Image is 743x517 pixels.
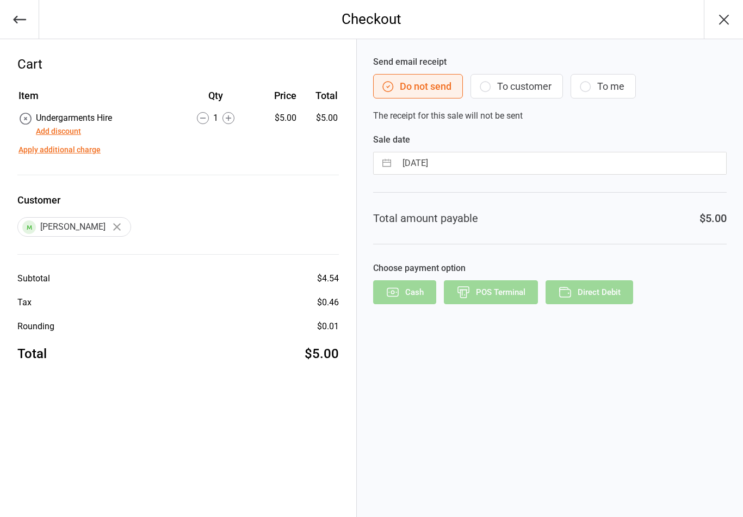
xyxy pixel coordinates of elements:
[699,210,727,226] div: $5.00
[36,126,81,137] button: Add discount
[373,56,727,69] label: Send email receipt
[17,272,50,285] div: Subtotal
[373,133,727,146] label: Sale date
[571,74,636,99] button: To me
[17,296,32,309] div: Tax
[301,112,338,138] td: $5.00
[17,320,54,333] div: Rounding
[257,88,296,103] div: Price
[305,344,339,364] div: $5.00
[17,193,339,207] label: Customer
[470,74,563,99] button: To customer
[17,54,339,74] div: Cart
[175,88,256,110] th: Qty
[18,144,101,156] button: Apply additional charge
[317,320,339,333] div: $0.01
[17,217,131,237] div: [PERSON_NAME]
[36,113,112,123] span: Undergarments Hire
[373,210,478,226] div: Total amount payable
[175,112,256,125] div: 1
[373,262,727,275] label: Choose payment option
[257,112,296,125] div: $5.00
[373,56,727,122] div: The receipt for this sale will not be sent
[18,88,174,110] th: Item
[301,88,338,110] th: Total
[317,296,339,309] div: $0.46
[373,74,463,99] button: Do not send
[17,344,47,364] div: Total
[317,272,339,285] div: $4.54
